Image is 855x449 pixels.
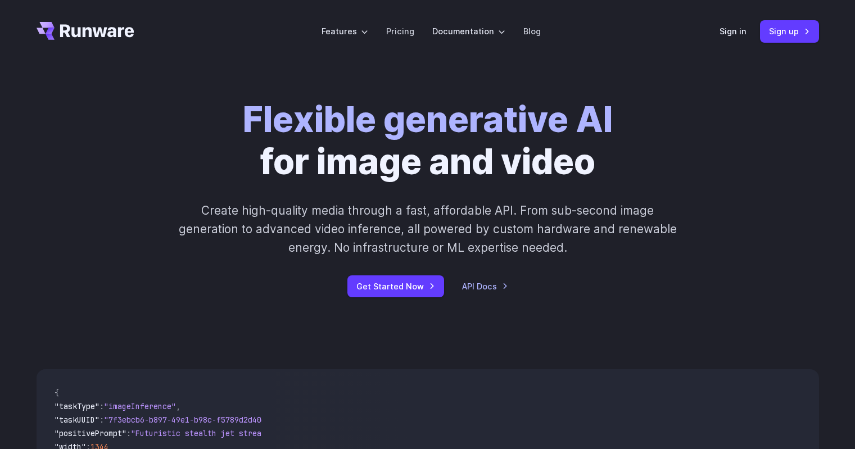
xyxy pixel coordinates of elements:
span: : [99,401,104,411]
strong: Flexible generative AI [243,98,613,140]
span: , [176,401,180,411]
span: "imageInference" [104,401,176,411]
a: Get Started Now [347,275,444,297]
span: "taskUUID" [55,415,99,425]
span: "7f3ebcb6-b897-49e1-b98c-f5789d2d40d7" [104,415,275,425]
a: Pricing [386,25,414,38]
span: : [99,415,104,425]
span: "positivePrompt" [55,428,126,438]
span: : [126,428,131,438]
span: { [55,388,59,398]
a: Blog [523,25,541,38]
span: "taskType" [55,401,99,411]
h1: for image and video [243,99,613,183]
label: Documentation [432,25,505,38]
span: "Futuristic stealth jet streaking through a neon-lit cityscape with glowing purple exhaust" [131,428,540,438]
a: Sign in [720,25,747,38]
a: Go to / [37,22,134,40]
a: Sign up [760,20,819,42]
a: API Docs [462,280,508,293]
label: Features [322,25,368,38]
p: Create high-quality media through a fast, affordable API. From sub-second image generation to adv... [177,201,678,257]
